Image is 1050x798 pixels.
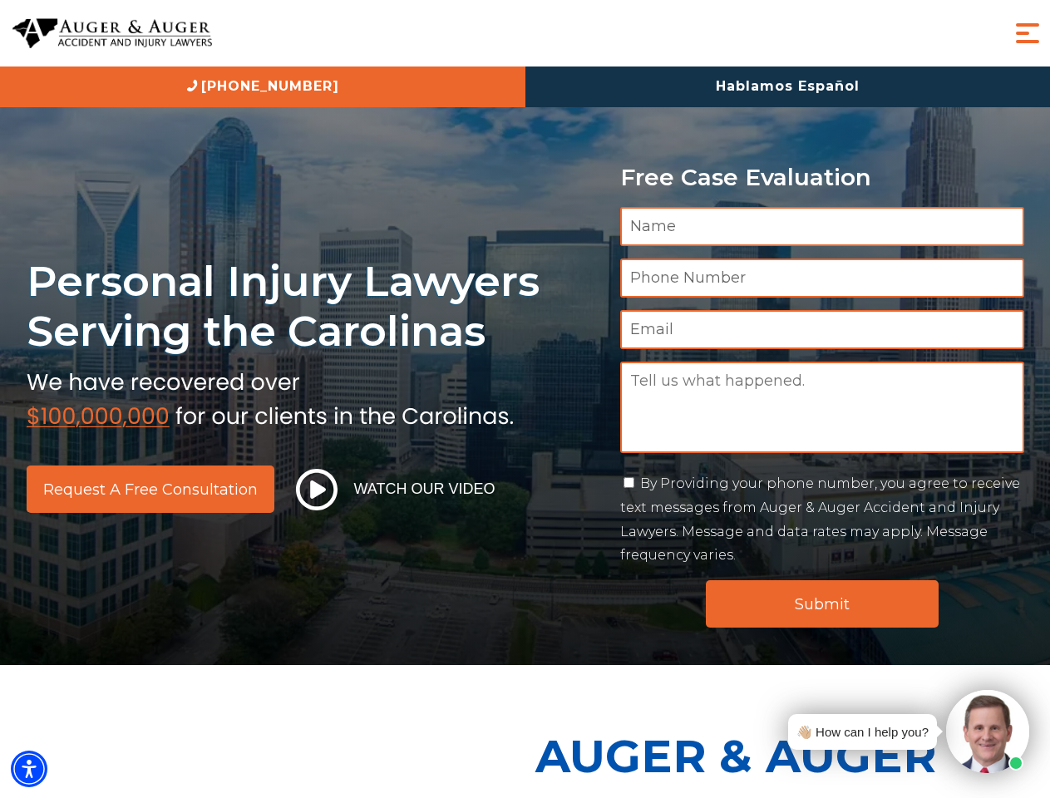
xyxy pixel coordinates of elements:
[620,207,1024,246] input: Name
[535,715,1041,797] p: Auger & Auger
[12,18,212,49] img: Auger & Auger Accident and Injury Lawyers Logo
[620,310,1024,349] input: Email
[946,690,1029,773] img: Intaker widget Avatar
[620,259,1024,298] input: Phone Number
[43,482,258,497] span: Request a Free Consultation
[706,580,939,628] input: Submit
[11,751,47,787] div: Accessibility Menu
[291,468,500,511] button: Watch Our Video
[27,256,600,357] h1: Personal Injury Lawyers Serving the Carolinas
[1011,17,1044,50] button: Menu
[620,475,1020,563] label: By Providing your phone number, you agree to receive text messages from Auger & Auger Accident an...
[796,721,929,743] div: 👋🏼 How can I help you?
[27,465,274,513] a: Request a Free Consultation
[620,165,1024,190] p: Free Case Evaluation
[27,365,514,428] img: sub text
